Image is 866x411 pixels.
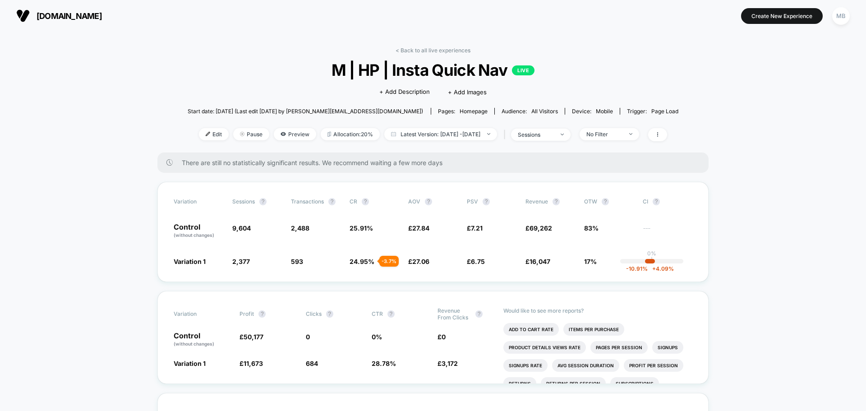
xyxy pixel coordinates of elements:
span: Page Load [651,108,678,115]
span: Latest Version: [DATE] - [DATE] [384,128,497,140]
span: 17% [584,258,597,265]
div: - 3.7 % [379,256,399,267]
span: Start date: [DATE] (Last edit [DATE] by [PERSON_NAME][EMAIL_ADDRESS][DOMAIN_NAME]) [188,108,423,115]
li: Returns [503,377,536,390]
button: ? [328,198,336,205]
button: ? [483,198,490,205]
span: 27.06 [412,258,429,265]
span: 27.84 [412,224,429,232]
span: CI [643,198,692,205]
span: 83% [584,224,599,232]
span: £ [240,360,263,367]
span: £ [438,360,458,367]
span: + Add Description [379,88,430,97]
span: Profit [240,310,254,317]
p: LIVE [512,65,534,75]
span: 11,673 [244,360,263,367]
button: ? [602,198,609,205]
span: £ [240,333,263,341]
li: Items Per Purchase [563,323,624,336]
p: Control [174,223,223,239]
p: 0% [647,250,656,257]
span: Revenue [525,198,548,205]
span: 3,172 [442,360,458,367]
div: MB [832,7,850,25]
li: Signups Rate [503,359,548,372]
span: 9,604 [232,224,251,232]
span: £ [525,258,550,265]
span: | [502,128,511,141]
img: rebalance [327,132,331,137]
span: 4.09 % [648,265,674,272]
span: 7.21 [471,224,483,232]
img: calendar [391,132,396,136]
button: ? [475,310,483,318]
li: Profit Per Session [624,359,683,372]
span: Variation [174,198,223,205]
span: -10.91 % [626,265,648,272]
span: 0 [306,333,310,341]
span: £ [438,333,446,341]
span: Variation 1 [174,360,206,367]
p: | [651,257,653,263]
img: end [629,133,632,135]
div: Audience: [502,108,558,115]
span: £ [467,258,485,265]
button: Create New Experience [741,8,823,24]
button: ? [259,198,267,205]
span: OTW [584,198,634,205]
span: Transactions [291,198,324,205]
span: Pause [233,128,269,140]
span: 593 [291,258,303,265]
button: ? [553,198,560,205]
span: 2,488 [291,224,309,232]
li: Signups [652,341,683,354]
img: end [561,134,564,135]
span: 16,047 [530,258,550,265]
li: Add To Cart Rate [503,323,559,336]
span: 2,377 [232,258,250,265]
span: £ [467,224,483,232]
span: (without changes) [174,232,214,238]
li: Product Details Views Rate [503,341,586,354]
li: Pages Per Session [590,341,648,354]
button: ? [653,198,660,205]
div: Trigger: [627,108,678,115]
li: Returns Per Session [541,377,606,390]
button: ? [387,310,395,318]
div: sessions [518,131,554,138]
span: Variation [174,307,223,321]
button: MB [829,7,852,25]
span: (without changes) [174,341,214,346]
span: £ [525,224,552,232]
a: < Back to all live experiences [396,47,470,54]
p: Control [174,332,230,347]
button: ? [425,198,432,205]
span: All Visitors [531,108,558,115]
span: Clicks [306,310,322,317]
span: + [652,265,656,272]
button: [DOMAIN_NAME] [14,9,105,23]
span: Allocation: 20% [321,128,380,140]
div: Pages: [438,108,488,115]
img: Visually logo [16,9,30,23]
p: Would like to see more reports? [503,307,692,314]
span: + Add Images [448,88,487,96]
span: Device: [565,108,620,115]
span: Sessions [232,198,255,205]
span: 0 % [372,333,382,341]
span: £ [408,224,429,232]
span: Revenue From Clicks [438,307,471,321]
span: There are still no statistically significant results. We recommend waiting a few more days [182,159,691,166]
img: edit [206,132,210,136]
span: CTR [372,310,383,317]
span: 50,177 [244,333,263,341]
span: AOV [408,198,420,205]
span: 6.75 [471,258,485,265]
span: 0 [442,333,446,341]
span: Preview [274,128,316,140]
span: [DOMAIN_NAME] [37,11,102,21]
span: 684 [306,360,318,367]
span: --- [643,226,692,239]
button: ? [258,310,266,318]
